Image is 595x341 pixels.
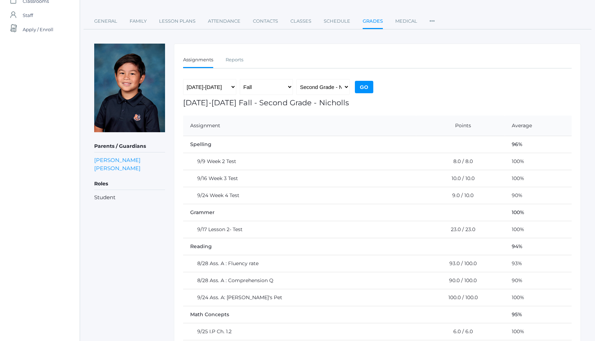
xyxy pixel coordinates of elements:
input: Go [355,81,373,93]
td: 8/28 Ass. A : Comprehension Q [183,272,416,289]
th: Points [416,116,504,136]
td: 100% [505,170,572,187]
a: Contacts [253,14,278,28]
h5: Roles [94,178,165,190]
img: Nico Soratorio [94,44,165,132]
td: 100% [505,204,572,221]
td: 9/16 Week 3 Test [183,170,416,187]
td: 90.0 / 100.0 [416,272,504,289]
td: 9/24 Week 4 Test [183,187,416,204]
span: Grammer [190,209,215,216]
td: 6.0 / 6.0 [416,323,504,340]
td: 100% [505,153,572,170]
td: 100.0 / 100.0 [416,289,504,306]
td: 90% [505,187,572,204]
td: 100% [505,289,572,306]
td: 100% [505,323,572,340]
a: Reports [226,53,243,67]
td: 8.0 / 8.0 [416,153,504,170]
span: Apply / Enroll [23,22,53,37]
td: 94% [505,238,572,255]
a: Classes [290,14,311,28]
td: 9/17 Lesson 2- Test [183,221,416,238]
h5: Parents / Guardians [94,140,165,152]
span: Spelling [190,141,211,147]
td: 96% [505,136,572,153]
h1: [DATE]-[DATE] Fall - Second Grade - Nicholls [183,99,572,107]
span: Math Concepts [190,311,229,318]
td: 90% [505,272,572,289]
a: Grades [363,14,383,29]
a: [PERSON_NAME] [94,164,141,172]
a: Attendance [208,14,240,28]
td: 10.0 / 10.0 [416,170,504,187]
li: Student [94,194,165,202]
td: 9/24 Ass. A: [PERSON_NAME]'s Pet [183,289,416,306]
th: Average [505,116,572,136]
td: 100% [505,221,572,238]
a: General [94,14,117,28]
span: Reading [190,243,212,250]
td: 93.0 / 100.0 [416,255,504,272]
td: 93% [505,255,572,272]
td: 9/9 Week 2 Test [183,153,416,170]
td: 8/28 Ass. A : Fluency rate [183,255,416,272]
a: Family [130,14,147,28]
a: Lesson Plans [159,14,195,28]
a: Schedule [324,14,350,28]
td: 9/25 I.P Ch. 1.2 [183,323,416,340]
span: Staff [23,8,33,22]
a: [PERSON_NAME] [94,156,141,164]
th: Assignment [183,116,416,136]
a: Medical [395,14,417,28]
td: 9.0 / 10.0 [416,187,504,204]
a: Assignments [183,53,213,68]
td: 23.0 / 23.0 [416,221,504,238]
td: 95% [505,306,572,323]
